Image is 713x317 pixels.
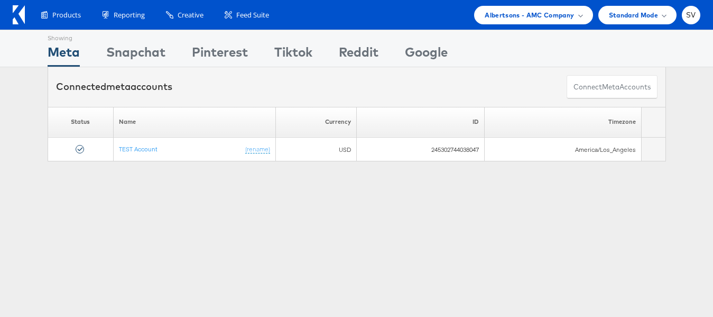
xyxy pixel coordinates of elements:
[356,137,484,161] td: 245302744038047
[276,137,357,161] td: USD
[602,82,619,92] span: meta
[609,10,658,21] span: Standard Mode
[236,10,269,20] span: Feed Suite
[48,43,80,67] div: Meta
[48,30,80,43] div: Showing
[356,107,484,137] th: ID
[56,80,172,94] div: Connected accounts
[485,107,642,137] th: Timezone
[405,43,448,67] div: Google
[274,43,312,67] div: Tiktok
[276,107,357,137] th: Currency
[119,144,158,152] a: TEST Account
[114,10,145,20] span: Reporting
[686,12,696,19] span: SV
[106,43,165,67] div: Snapchat
[245,144,270,153] a: (rename)
[339,43,378,67] div: Reddit
[192,43,248,67] div: Pinterest
[106,80,131,93] span: meta
[485,137,642,161] td: America/Los_Angeles
[567,75,658,99] button: ConnectmetaAccounts
[485,10,574,21] span: Albertsons - AMC Company
[178,10,203,20] span: Creative
[48,107,113,137] th: Status
[52,10,81,20] span: Products
[113,107,276,137] th: Name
